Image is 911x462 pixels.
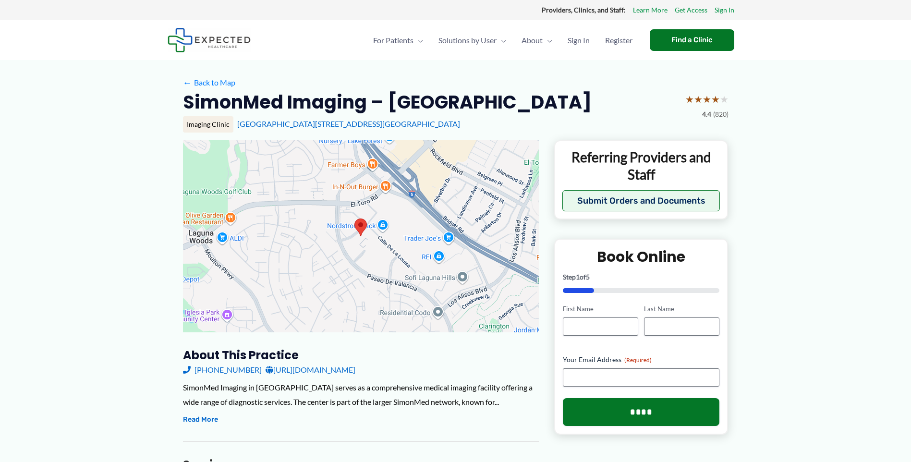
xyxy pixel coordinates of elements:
[542,6,626,14] strong: Providers, Clinics, and Staff:
[711,90,720,108] span: ★
[713,108,729,121] span: (820)
[685,90,694,108] span: ★
[562,148,720,183] p: Referring Providers and Staff
[586,273,590,281] span: 5
[563,247,720,266] h2: Book Online
[605,24,632,57] span: Register
[514,24,560,57] a: AboutMenu Toggle
[183,78,192,87] span: ←
[715,4,734,16] a: Sign In
[563,274,720,280] p: Step of
[562,190,720,211] button: Submit Orders and Documents
[702,108,711,121] span: 4.4
[266,363,355,377] a: [URL][DOMAIN_NAME]
[183,116,233,133] div: Imaging Clinic
[183,380,539,409] div: SimonMed Imaging in [GEOGRAPHIC_DATA] serves as a comprehensive medical imaging facility offering...
[644,304,719,314] label: Last Name
[183,363,262,377] a: [PHONE_NUMBER]
[563,304,638,314] label: First Name
[168,28,251,52] img: Expected Healthcare Logo - side, dark font, small
[624,356,652,364] span: (Required)
[237,119,460,128] a: [GEOGRAPHIC_DATA][STREET_ADDRESS][GEOGRAPHIC_DATA]
[703,90,711,108] span: ★
[365,24,431,57] a: For PatientsMenu Toggle
[497,24,506,57] span: Menu Toggle
[563,355,720,365] label: Your Email Address
[183,414,218,426] button: Read More
[720,90,729,108] span: ★
[560,24,597,57] a: Sign In
[650,29,734,51] a: Find a Clinic
[373,24,413,57] span: For Patients
[438,24,497,57] span: Solutions by User
[522,24,543,57] span: About
[183,75,235,90] a: ←Back to Map
[365,24,640,57] nav: Primary Site Navigation
[633,4,668,16] a: Learn More
[183,90,592,114] h2: SimonMed Imaging – [GEOGRAPHIC_DATA]
[413,24,423,57] span: Menu Toggle
[568,24,590,57] span: Sign In
[675,4,707,16] a: Get Access
[183,348,539,363] h3: About this practice
[576,273,580,281] span: 1
[543,24,552,57] span: Menu Toggle
[694,90,703,108] span: ★
[431,24,514,57] a: Solutions by UserMenu Toggle
[597,24,640,57] a: Register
